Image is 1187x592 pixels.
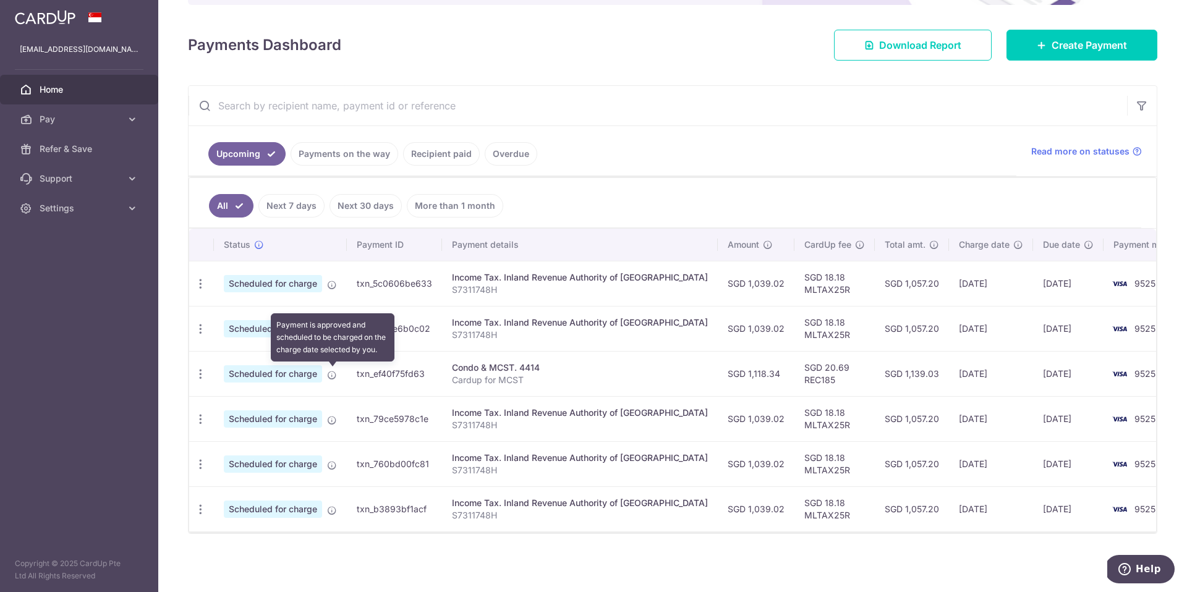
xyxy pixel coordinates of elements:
[452,329,708,341] p: S7311748H
[875,441,949,486] td: SGD 1,057.20
[1107,276,1132,291] img: Bank Card
[875,396,949,441] td: SGD 1,057.20
[718,261,794,306] td: SGD 1,039.02
[875,261,949,306] td: SGD 1,057.20
[347,229,442,261] th: Payment ID
[949,486,1033,531] td: [DATE]
[15,10,75,25] img: CardUp
[224,501,322,518] span: Scheduled for charge
[1134,504,1155,514] span: 9525
[1031,145,1130,158] span: Read more on statuses
[1107,502,1132,517] img: Bank Card
[804,239,851,251] span: CardUp fee
[40,83,121,96] span: Home
[718,351,794,396] td: SGD 1,118.34
[1033,351,1104,396] td: [DATE]
[452,284,708,296] p: S7311748H
[403,142,480,166] a: Recipient paid
[347,486,442,531] td: txn_b3893bf1acf
[728,239,759,251] span: Amount
[452,419,708,431] p: S7311748H
[442,229,718,261] th: Payment details
[347,261,442,306] td: txn_5c0606be633
[1107,412,1132,426] img: Bank Card
[718,306,794,351] td: SGD 1,039.02
[1033,261,1104,306] td: [DATE]
[949,396,1033,441] td: [DATE]
[794,351,875,396] td: SGD 20.69 REC185
[1033,306,1104,351] td: [DATE]
[794,396,875,441] td: SGD 18.18 MLTAX25R
[949,441,1033,486] td: [DATE]
[949,261,1033,306] td: [DATE]
[224,320,322,337] span: Scheduled for charge
[834,30,992,61] a: Download Report
[1006,30,1157,61] a: Create Payment
[949,351,1033,396] td: [DATE]
[1031,145,1142,158] a: Read more on statuses
[224,410,322,428] span: Scheduled for charge
[1107,555,1175,586] iframe: Opens a widget where you can find more information
[1033,396,1104,441] td: [DATE]
[452,362,708,374] div: Condo & MCST. 4414
[452,497,708,509] div: Income Tax. Inland Revenue Authority of [GEOGRAPHIC_DATA]
[224,239,250,251] span: Status
[949,306,1033,351] td: [DATE]
[1033,486,1104,531] td: [DATE]
[1107,366,1132,381] img: Bank Card
[224,455,322,473] span: Scheduled for charge
[452,407,708,419] div: Income Tax. Inland Revenue Authority of [GEOGRAPHIC_DATA]
[40,172,121,185] span: Support
[452,509,708,522] p: S7311748H
[224,275,322,292] span: Scheduled for charge
[209,194,253,218] a: All
[1134,413,1155,424] span: 9525
[794,486,875,531] td: SGD 18.18 MLTAX25R
[330,194,402,218] a: Next 30 days
[407,194,503,218] a: More than 1 month
[718,441,794,486] td: SGD 1,039.02
[452,464,708,476] p: S7311748H
[347,306,442,351] td: txn_af28e6b0c02
[1134,368,1155,379] span: 9525
[718,486,794,531] td: SGD 1,039.02
[258,194,325,218] a: Next 7 days
[189,86,1127,125] input: Search by recipient name, payment id or reference
[879,38,961,53] span: Download Report
[224,365,322,383] span: Scheduled for charge
[794,306,875,351] td: SGD 18.18 MLTAX25R
[794,441,875,486] td: SGD 18.18 MLTAX25R
[875,351,949,396] td: SGD 1,139.03
[794,261,875,306] td: SGD 18.18 MLTAX25R
[452,374,708,386] p: Cardup for MCST
[1052,38,1127,53] span: Create Payment
[40,202,121,214] span: Settings
[347,441,442,486] td: txn_760bd00fc81
[959,239,1010,251] span: Charge date
[452,452,708,464] div: Income Tax. Inland Revenue Authority of [GEOGRAPHIC_DATA]
[347,351,442,396] td: txn_ef40f75fd63
[40,113,121,125] span: Pay
[885,239,925,251] span: Total amt.
[208,142,286,166] a: Upcoming
[485,142,537,166] a: Overdue
[1033,441,1104,486] td: [DATE]
[347,396,442,441] td: txn_79ce5978c1e
[40,143,121,155] span: Refer & Save
[1107,321,1132,336] img: Bank Card
[875,486,949,531] td: SGD 1,057.20
[20,43,138,56] p: [EMAIL_ADDRESS][DOMAIN_NAME]
[452,271,708,284] div: Income Tax. Inland Revenue Authority of [GEOGRAPHIC_DATA]
[291,142,398,166] a: Payments on the way
[1134,459,1155,469] span: 9525
[875,306,949,351] td: SGD 1,057.20
[1134,278,1155,289] span: 9525
[1107,457,1132,471] img: Bank Card
[452,316,708,329] div: Income Tax. Inland Revenue Authority of [GEOGRAPHIC_DATA]
[718,396,794,441] td: SGD 1,039.02
[1134,323,1155,334] span: 9525
[271,313,394,362] div: Payment is approved and scheduled to be charged on the charge date selected by you.
[1043,239,1080,251] span: Due date
[188,34,341,56] h4: Payments Dashboard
